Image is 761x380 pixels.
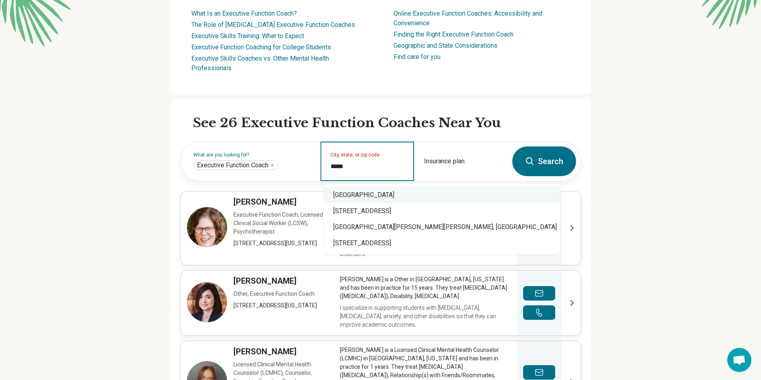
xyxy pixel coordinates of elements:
[512,146,576,176] button: Search
[191,10,297,17] a: What Is an Executive Function Coach?
[394,10,542,27] a: Online Executive Function Coaches: Accessibility and Convenience
[394,30,513,38] a: Finding the Right Executive Function Coach
[394,53,440,61] a: Find care for you
[324,184,560,254] div: Suggestions
[193,115,581,132] h2: See 26 Executive Function Coaches Near You
[191,43,331,51] a: Executive Function Coaching for College Students
[197,161,268,169] span: Executive Function Coach
[193,161,278,170] div: Executive Function Coach
[394,42,497,49] a: Geographic and State Considerations
[523,286,555,301] button: Send a message
[191,55,329,72] a: Executive Skills Coaches vs. Other Mental Health Professionals
[324,187,560,203] div: [GEOGRAPHIC_DATA]
[191,32,304,40] a: Executive Skills Training: What to Expect
[191,21,355,28] a: The Role of [MEDICAL_DATA] Executive Function Coaches
[324,235,560,251] div: [STREET_ADDRESS]
[523,365,555,380] button: Send a message
[523,305,555,320] button: Make a phone call
[727,348,751,372] a: Open chat
[193,152,311,157] label: What are you looking for?
[324,203,560,219] div: [STREET_ADDRESS]
[324,219,560,235] div: [GEOGRAPHIC_DATA][PERSON_NAME][PERSON_NAME], [GEOGRAPHIC_DATA]
[270,163,275,168] button: Executive Function Coach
